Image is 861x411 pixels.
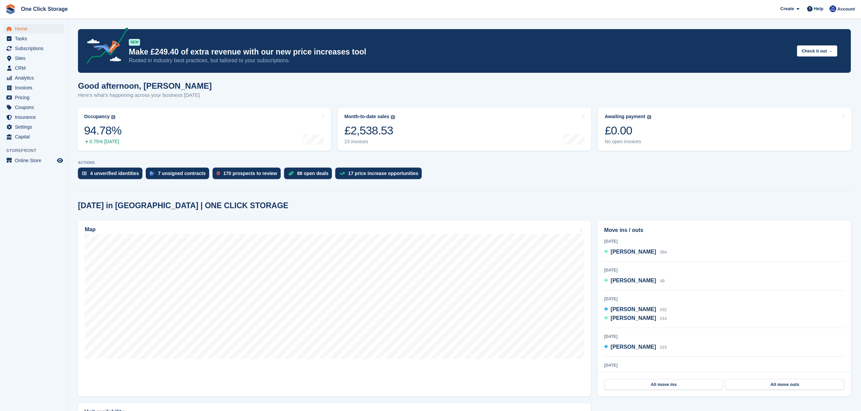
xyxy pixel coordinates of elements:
[146,168,213,182] a: 7 unsigned contracts
[605,114,645,120] div: Awaiting payment
[15,63,56,73] span: CRM
[213,168,284,182] a: 170 prospects to review
[726,379,844,390] a: All move outs
[3,53,64,63] a: menu
[780,5,794,12] span: Create
[84,124,121,137] div: 94.78%
[604,226,844,234] h2: Move ins / outs
[3,44,64,53] a: menu
[598,108,852,151] a: Awaiting payment £0.00 No open invoices
[15,132,56,142] span: Capital
[604,277,664,285] a: [PERSON_NAME] 49
[15,103,56,112] span: Coupons
[391,115,395,119] img: icon-info-grey-7440780725fd019a000dd9b08b2336e03edf1995a4989e88bcd33f0948082b44.svg
[610,306,656,312] span: [PERSON_NAME]
[604,333,844,340] div: [DATE]
[15,122,56,132] span: Settings
[129,47,792,57] p: Make £249.40 of extra revenue with our new price increases tool
[15,112,56,122] span: Insurance
[6,147,67,154] span: Storefront
[837,6,855,13] span: Account
[78,81,212,90] h1: Good afternoon, [PERSON_NAME]
[604,379,723,390] a: All move ins
[660,345,667,350] span: 015
[604,296,844,302] div: [DATE]
[150,171,155,175] img: contract_signature_icon-13c848040528278c33f63329250d36e43548de30e8caae1d1a13099fd9432cc5.svg
[610,249,656,255] span: [PERSON_NAME]
[158,171,206,176] div: 7 unsigned contracts
[604,267,844,273] div: [DATE]
[3,103,64,112] a: menu
[15,93,56,102] span: Pricing
[3,93,64,102] a: menu
[82,171,87,175] img: verify_identity-adf6edd0f0f0b5bbfe63781bf79b02c33cf7c696d77639b501bdc392416b5a36.svg
[84,114,109,120] div: Occupancy
[56,156,64,165] a: Preview store
[18,3,71,15] a: One Click Storage
[84,139,121,145] div: 0.75% [DATE]
[610,344,656,350] span: [PERSON_NAME]
[3,63,64,73] a: menu
[5,4,16,14] img: stora-icon-8386f47178a22dfd0bd8f6a31ec36ba5ce8667c1dd55bd0f319d3a0aa187defe.svg
[344,139,395,145] div: 23 invoices
[3,112,64,122] a: menu
[15,73,56,83] span: Analytics
[3,73,64,83] a: menu
[111,115,115,119] img: icon-info-grey-7440780725fd019a000dd9b08b2336e03edf1995a4989e88bcd33f0948082b44.svg
[129,39,140,46] div: NEW
[604,343,667,352] a: [PERSON_NAME] 015
[78,168,146,182] a: 4 unverified identities
[15,83,56,92] span: Invoices
[78,220,591,396] a: Map
[605,124,651,137] div: £0.00
[81,27,128,66] img: price-adjustments-announcement-icon-8257ccfd72463d97f412b2fc003d46551f7dbcb40ab6d574587a9cd5c0d94...
[660,316,667,321] span: 014
[78,160,851,165] p: ACTIONS
[344,114,389,120] div: Month-to-date sales
[223,171,277,176] div: 170 prospects to review
[15,156,56,165] span: Online Store
[85,226,96,233] h2: Map
[129,57,792,64] p: Rooted in industry best practices, but tailored to your subscriptions.
[814,5,823,12] span: Help
[829,5,836,12] img: Thomas
[288,171,294,176] img: deal-1b604bf984904fb50ccaf53a9ad4b4a5d6e5aea283cecdc64d6e3604feb123c2.svg
[15,53,56,63] span: Sites
[610,278,656,283] span: [PERSON_NAME]
[15,24,56,34] span: Home
[610,315,656,321] span: [PERSON_NAME]
[604,362,844,368] div: [DATE]
[797,45,837,57] button: Check it out →
[348,171,418,176] div: 17 price increase opportunities
[604,305,667,314] a: [PERSON_NAME] 032
[339,172,345,175] img: price_increase_opportunities-93ffe204e8149a01c8c9dc8f82e8f89637d9d84a8eef4429ea346261dce0b2c0.svg
[3,122,64,132] a: menu
[78,201,288,210] h2: [DATE] in [GEOGRAPHIC_DATA] | ONE CLICK STORAGE
[338,108,591,151] a: Month-to-date sales £2,538.53 23 invoices
[78,91,212,99] p: Here's what's happening across your business [DATE]
[3,24,64,34] a: menu
[15,44,56,53] span: Subscriptions
[3,156,64,165] a: menu
[90,171,139,176] div: 4 unverified identities
[647,115,651,119] img: icon-info-grey-7440780725fd019a000dd9b08b2336e03edf1995a4989e88bcd33f0948082b44.svg
[297,171,329,176] div: 88 open deals
[3,83,64,92] a: menu
[3,132,64,142] a: menu
[344,124,395,137] div: £2,538.53
[335,168,425,182] a: 17 price increase opportunities
[660,307,667,312] span: 032
[77,108,331,151] a: Occupancy 94.78% 0.75% [DATE]
[604,248,667,257] a: [PERSON_NAME] 064
[660,250,667,255] span: 064
[15,34,56,43] span: Tasks
[3,34,64,43] a: menu
[217,171,220,175] img: prospect-51fa495bee0391a8d652442698ab0144808aea92771e9ea1ae160a38d050c398.svg
[604,238,844,244] div: [DATE]
[660,279,664,283] span: 49
[284,168,336,182] a: 88 open deals
[605,139,651,145] div: No open invoices
[604,314,667,323] a: [PERSON_NAME] 014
